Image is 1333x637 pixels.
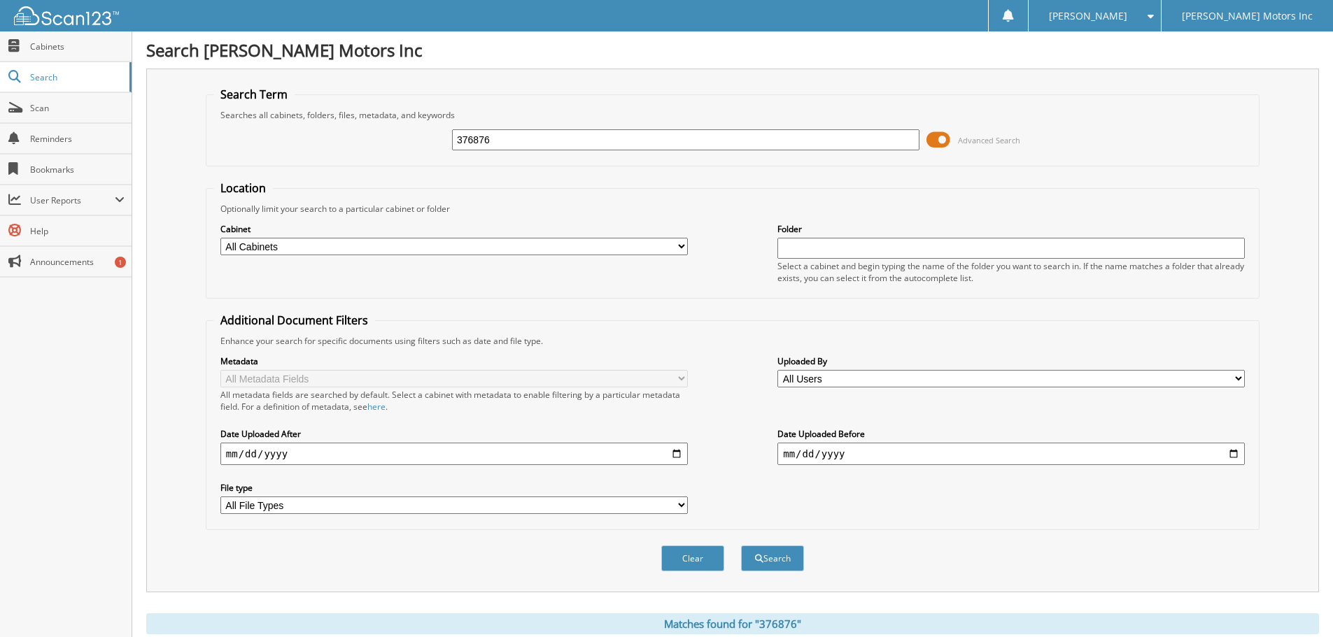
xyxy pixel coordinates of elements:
img: scan123-logo-white.svg [14,6,119,25]
span: Scan [30,102,125,114]
div: 1 [115,257,126,268]
span: Help [30,225,125,237]
div: All metadata fields are searched by default. Select a cabinet with metadata to enable filtering b... [220,389,688,413]
div: Enhance your search for specific documents using filters such as date and file type. [213,335,1252,347]
label: Folder [777,223,1245,235]
legend: Additional Document Filters [213,313,375,328]
div: Optionally limit your search to a particular cabinet or folder [213,203,1252,215]
button: Clear [661,545,724,571]
span: User Reports [30,194,115,206]
span: Cabinets [30,41,125,52]
span: Bookmarks [30,164,125,176]
h1: Search [PERSON_NAME] Motors Inc [146,38,1319,62]
legend: Location [213,180,273,196]
div: Matches found for "376876" [146,613,1319,634]
legend: Search Term [213,87,295,102]
input: start [220,443,688,465]
button: Search [741,545,804,571]
label: Cabinet [220,223,688,235]
label: Metadata [220,355,688,367]
span: [PERSON_NAME] [1049,12,1127,20]
label: Uploaded By [777,355,1245,367]
label: Date Uploaded Before [777,428,1245,440]
span: Advanced Search [958,135,1020,145]
input: end [777,443,1245,465]
span: [PERSON_NAME] Motors Inc [1182,12,1313,20]
span: Search [30,71,122,83]
label: Date Uploaded After [220,428,688,440]
div: Select a cabinet and begin typing the name of the folder you want to search in. If the name match... [777,260,1245,284]
a: here [367,401,386,413]
span: Reminders [30,133,125,145]
label: File type [220,482,688,494]
div: Searches all cabinets, folders, files, metadata, and keywords [213,109,1252,121]
span: Announcements [30,256,125,268]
